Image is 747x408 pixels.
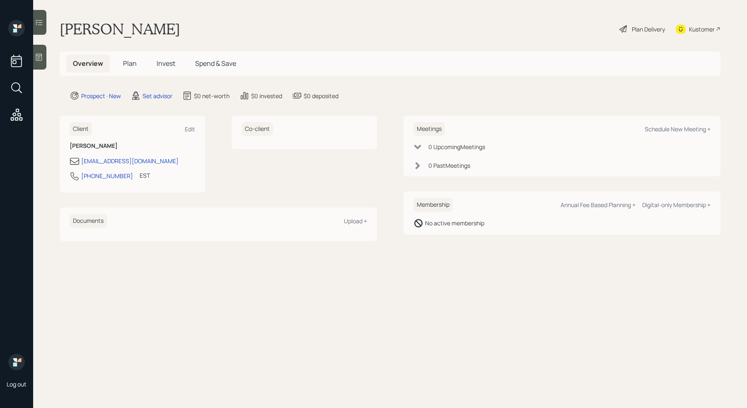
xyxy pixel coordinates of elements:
[157,59,175,68] span: Invest
[689,25,715,34] div: Kustomer
[195,59,236,68] span: Spend & Save
[304,92,338,100] div: $0 deposited
[185,125,195,133] div: Edit
[561,201,636,209] div: Annual Fee Based Planning +
[632,25,665,34] div: Plan Delivery
[81,171,133,180] div: [PHONE_NUMBER]
[428,161,470,170] div: 0 Past Meeting s
[81,92,121,100] div: Prospect · New
[70,214,107,228] h6: Documents
[642,201,711,209] div: Digital-only Membership +
[140,171,150,180] div: EST
[123,59,137,68] span: Plan
[73,59,103,68] span: Overview
[428,142,485,151] div: 0 Upcoming Meeting s
[70,142,195,150] h6: [PERSON_NAME]
[143,92,172,100] div: Set advisor
[344,217,367,225] div: Upload +
[251,92,282,100] div: $0 invested
[413,198,453,212] h6: Membership
[60,20,180,38] h1: [PERSON_NAME]
[70,122,92,136] h6: Client
[81,157,179,165] div: [EMAIL_ADDRESS][DOMAIN_NAME]
[242,122,273,136] h6: Co-client
[413,122,445,136] h6: Meetings
[645,125,711,133] div: Schedule New Meeting +
[194,92,230,100] div: $0 net-worth
[7,380,27,388] div: Log out
[425,219,484,227] div: No active membership
[8,354,25,370] img: retirable_logo.png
